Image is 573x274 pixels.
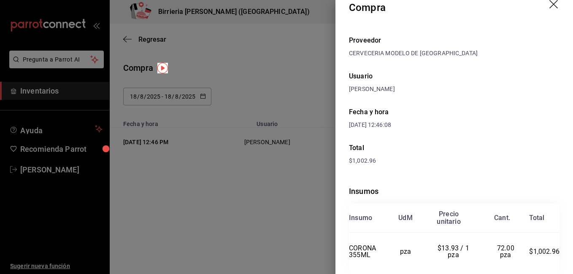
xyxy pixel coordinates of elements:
[157,63,168,73] img: Tooltip marker
[529,247,559,255] span: $1,002.96
[349,143,559,153] div: Total
[437,210,460,226] div: Precio unitario
[494,214,510,222] div: Cant.
[349,49,559,58] div: CERVECERIA MODELO DE [GEOGRAPHIC_DATA]
[349,71,559,81] div: Usuario
[349,121,454,129] div: [DATE] 12:46:08
[398,214,413,222] div: UdM
[497,244,516,259] span: 72.00 pza
[349,214,372,222] div: Insumo
[349,85,559,94] div: [PERSON_NAME]
[349,157,376,164] span: $1,002.96
[349,107,454,117] div: Fecha y hora
[349,233,386,271] td: CORONA 355ML
[438,244,471,259] span: $13.93 / 1 pza
[529,214,544,222] div: Total
[349,185,559,197] div: Insumos
[386,233,424,271] td: pza
[349,35,559,46] div: Proveedor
